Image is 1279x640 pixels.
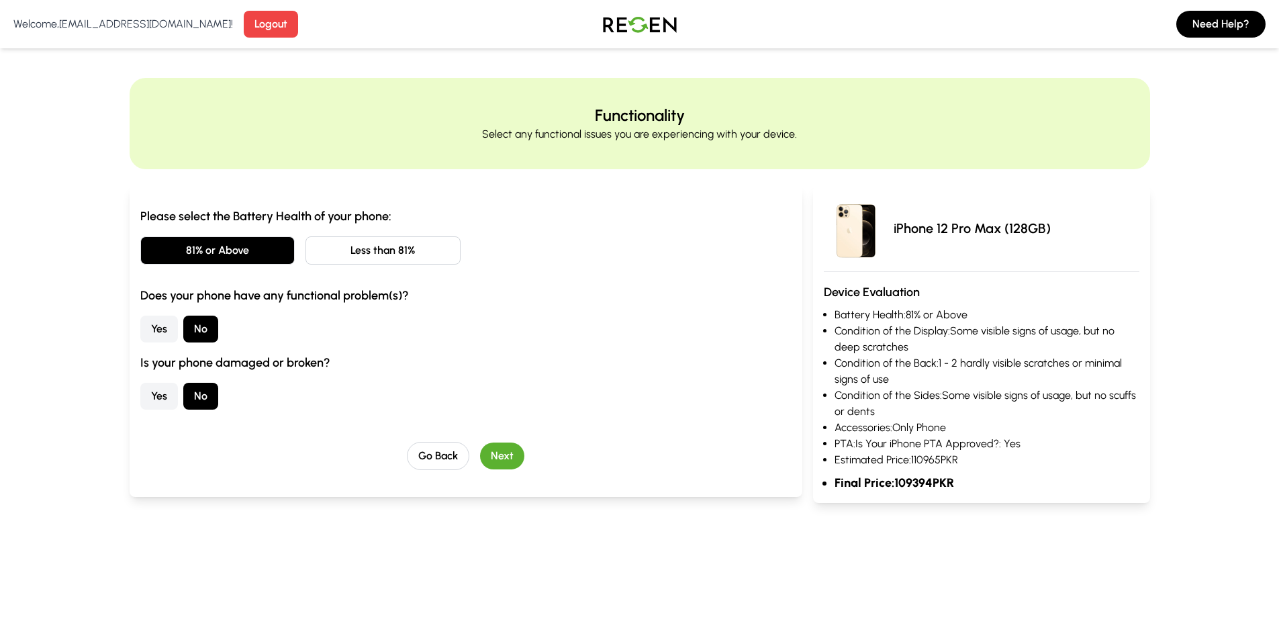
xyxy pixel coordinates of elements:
h3: Device Evaluation [824,283,1139,302]
button: Go Back [407,442,469,470]
li: Condition of the Sides: Some visible signs of usage, but no scuffs or dents [835,387,1139,420]
h3: Please select the Battery Health of your phone: [140,207,792,226]
button: No [183,316,218,342]
img: Logo [593,5,687,43]
li: Accessories: Only Phone [835,420,1139,436]
p: iPhone 12 Pro Max (128GB) [894,219,1051,238]
img: iPhone 12 Pro Max [824,196,888,261]
button: Yes [140,383,178,410]
li: Estimated Price: 110965 PKR [835,452,1139,468]
p: Select any functional issues you are experiencing with your device. [482,126,797,142]
button: Need Help? [1176,11,1266,38]
button: Less than 81% [305,236,461,265]
h3: Does your phone have any functional problem(s)? [140,286,792,305]
button: 81% or Above [140,236,295,265]
h3: Is your phone damaged or broken? [140,353,792,372]
li: Battery Health: 81% or Above [835,307,1139,323]
h2: Functionality [595,105,685,126]
li: Final Price: 109394 PKR [835,473,1139,492]
li: Condition of the Display: Some visible signs of usage, but no deep scratches [835,323,1139,355]
button: Yes [140,316,178,342]
button: Next [480,443,524,469]
button: Logout [244,11,298,38]
button: No [183,383,218,410]
li: PTA: Is Your iPhone PTA Approved?: Yes [835,436,1139,452]
li: Condition of the Back: 1 - 2 hardly visible scratches or minimal signs of use [835,355,1139,387]
p: Welcome, [EMAIL_ADDRESS][DOMAIN_NAME] ! [13,16,233,32]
